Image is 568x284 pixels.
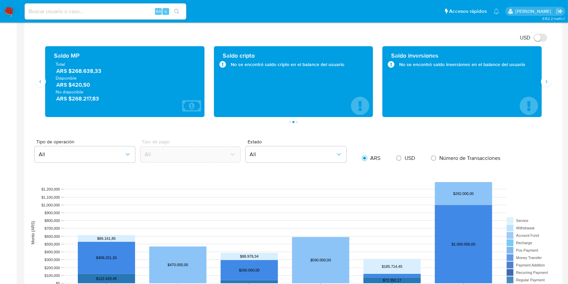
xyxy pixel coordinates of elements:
[25,7,186,16] input: Buscar usuario o caso...
[542,16,565,21] span: 3.152.2-hotfix-1
[449,8,487,15] span: Accesos rápidos
[156,8,161,15] span: Alt
[515,8,554,15] p: eliana.eguerrero@mercadolibre.com
[170,7,184,16] button: search-icon
[556,8,563,15] a: Salir
[165,8,167,15] span: s
[494,8,499,14] a: Notificaciones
